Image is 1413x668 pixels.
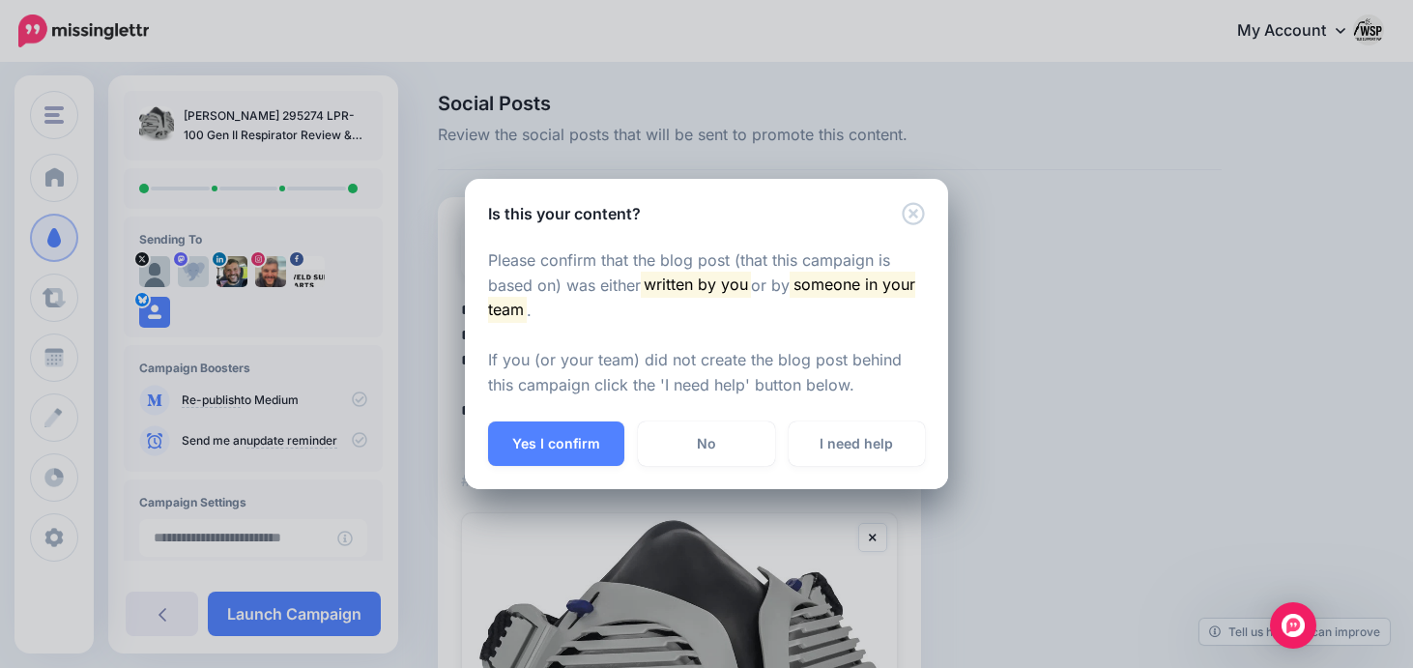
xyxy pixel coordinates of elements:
[641,272,751,297] mark: written by you
[1270,602,1316,649] div: Open Intercom Messenger
[488,421,624,466] button: Yes I confirm
[488,272,915,322] mark: someone in your team
[488,248,925,399] p: Please confirm that the blog post (that this campaign is based on) was either or by . If you (or ...
[902,202,925,226] button: Close
[638,421,774,466] a: No
[488,202,641,225] h5: Is this your content?
[789,421,925,466] a: I need help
